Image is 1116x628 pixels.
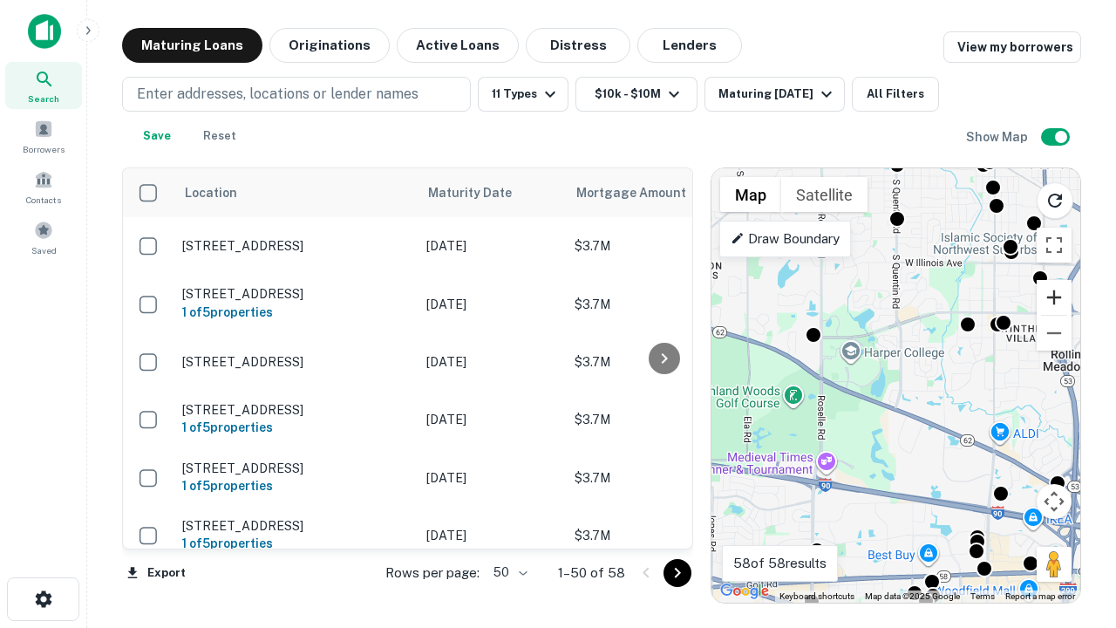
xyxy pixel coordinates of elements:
button: $10k - $10M [575,77,697,112]
p: $3.7M [575,410,749,429]
p: Rows per page: [385,563,480,584]
p: $3.7M [575,468,749,488]
p: [DATE] [426,352,557,372]
p: $3.7M [575,295,749,314]
p: [STREET_ADDRESS] [182,402,409,418]
p: [STREET_ADDRESS] [182,354,409,370]
p: [STREET_ADDRESS] [182,461,409,476]
p: [DATE] [426,410,557,429]
a: Saved [5,214,82,261]
button: Show street map [720,177,781,212]
p: [STREET_ADDRESS] [182,518,409,534]
span: Maturity Date [428,182,534,203]
p: 1–50 of 58 [558,563,625,584]
button: Toggle fullscreen view [1037,228,1072,263]
button: Maturing [DATE] [704,77,845,112]
a: View my borrowers [943,31,1081,63]
p: [DATE] [426,236,557,256]
p: 58 of 58 results [733,553,827,574]
button: Keyboard shortcuts [779,590,854,603]
span: Saved [31,243,57,257]
button: Enter addresses, locations or lender names [122,77,471,112]
span: Contacts [26,193,61,207]
a: Borrowers [5,113,82,160]
button: Active Loans [397,28,519,63]
th: Location [174,168,418,217]
h6: 1 of 5 properties [182,476,409,495]
button: Drag Pegman onto the map to open Street View [1037,547,1072,582]
h6: 1 of 5 properties [182,534,409,553]
p: $3.7M [575,526,749,545]
a: Terms (opens in new tab) [970,591,995,601]
p: [STREET_ADDRESS] [182,286,409,302]
p: [DATE] [426,295,557,314]
span: Location [184,182,237,203]
p: $3.7M [575,236,749,256]
th: Mortgage Amount [566,168,758,217]
a: Search [5,62,82,109]
button: Maturing Loans [122,28,262,63]
button: 11 Types [478,77,568,112]
div: 50 [487,560,530,585]
p: [STREET_ADDRESS] [182,238,409,254]
h6: 1 of 5 properties [182,418,409,437]
button: Save your search to get updates of matches that match your search criteria. [129,119,185,154]
button: Reload search area [1037,182,1073,219]
a: Open this area in Google Maps (opens a new window) [716,580,773,603]
button: Export [122,560,190,586]
span: Map data ©2025 Google [865,591,960,601]
button: Zoom out [1037,316,1072,351]
p: [DATE] [426,468,557,488]
button: All Filters [852,77,939,112]
span: Mortgage Amount [576,182,709,203]
p: Enter addresses, locations or lender names [137,84,418,105]
button: Go to next page [663,559,691,587]
button: Zoom in [1037,280,1072,315]
span: Borrowers [23,142,65,156]
span: Search [28,92,59,106]
h6: Show Map [966,127,1031,147]
button: Distress [526,28,630,63]
a: Contacts [5,163,82,210]
a: Report a map error [1005,591,1075,601]
img: Google [716,580,773,603]
iframe: Chat Widget [1029,433,1116,516]
th: Maturity Date [418,168,566,217]
p: [DATE] [426,526,557,545]
div: 0 0 [711,168,1080,603]
button: Show satellite imagery [781,177,868,212]
button: Reset [192,119,248,154]
div: Maturing [DATE] [718,84,837,105]
p: Draw Boundary [731,229,840,249]
button: Originations [269,28,390,63]
h6: 1 of 5 properties [182,303,409,322]
img: capitalize-icon.png [28,14,61,49]
p: $3.7M [575,352,749,372]
button: Lenders [637,28,742,63]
